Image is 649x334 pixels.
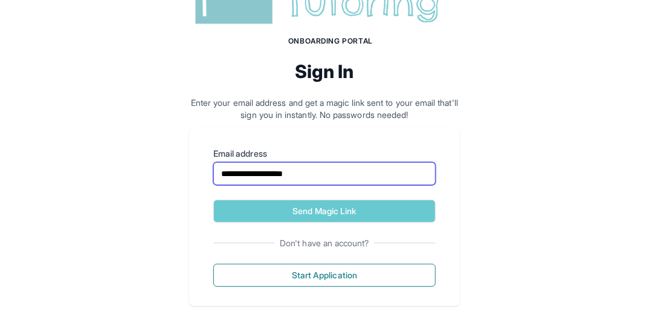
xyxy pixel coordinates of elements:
[275,237,374,249] span: Don't have an account?
[213,200,436,223] button: Send Magic Link
[189,61,460,82] h2: Sign In
[201,36,460,46] h1: Onboarding Portal
[213,264,436,287] button: Start Application
[213,148,436,160] label: Email address
[189,97,460,121] p: Enter your email address and get a magic link sent to your email that'll sign you in instantly. N...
